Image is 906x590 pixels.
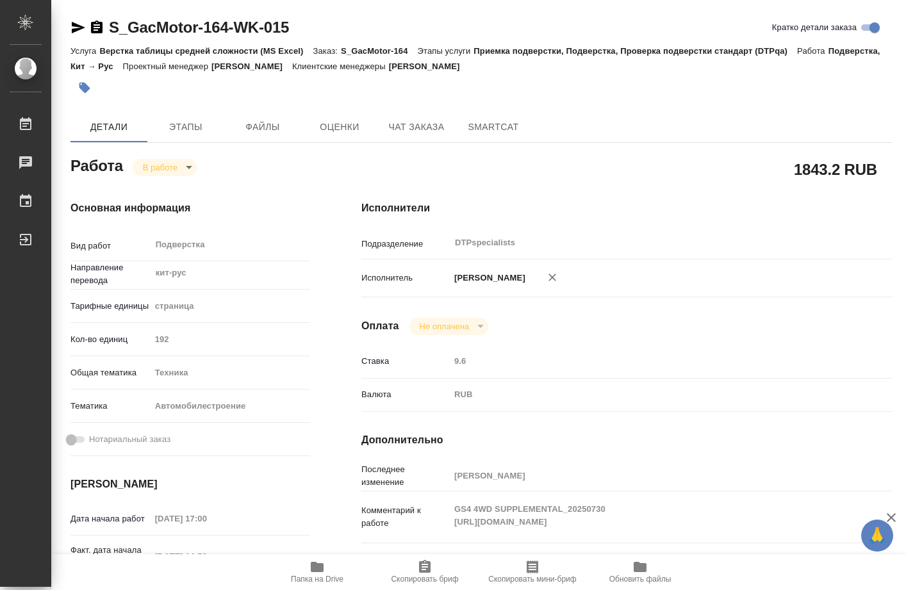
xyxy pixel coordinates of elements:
p: Услуга [70,46,99,56]
button: Не оплачена [416,321,473,332]
input: Пустое поле [151,509,263,528]
a: S_GacMotor-164-WK-015 [109,19,289,36]
input: Пустое поле [450,352,848,370]
div: Автомобилестроение [151,395,310,417]
span: Кратко детали заказа [772,21,857,34]
h2: 1843.2 RUB [794,158,877,180]
p: Последнее изменение [361,463,450,489]
p: Кол-во единиц [70,333,151,346]
span: Чат заказа [386,119,447,135]
textarea: /Clients/GacMotor/Orders/S_GacMotor-164/DTP/S_GacMotor-164-WK-015 [450,550,848,572]
h4: Основная информация [70,201,310,216]
p: Вид работ [70,240,151,252]
button: Скопировать ссылку [89,20,104,35]
h2: Работа [70,153,123,176]
div: В работе [409,318,488,335]
div: RUB [450,384,848,406]
textarea: GS4 4WD SUPPLEMENTAL_20250730 [URL][DOMAIN_NAME] [450,498,848,533]
h4: Исполнители [361,201,892,216]
button: Папка на Drive [263,554,371,590]
p: [PERSON_NAME] [450,272,525,284]
span: Обновить файлы [609,575,671,584]
button: Обновить файлы [586,554,694,590]
p: Работа [797,46,828,56]
p: Тарифные единицы [70,300,151,313]
span: Оценки [309,119,370,135]
div: Техника [151,362,310,384]
p: S_GacMotor-164 [341,46,418,56]
p: Валюта [361,388,450,401]
button: Скопировать ссылку для ЯМессенджера [70,20,86,35]
span: Скопировать мини-бриф [488,575,576,584]
button: Скопировать бриф [371,554,479,590]
button: В работе [139,162,181,173]
p: Комментарий к работе [361,504,450,530]
div: В работе [133,159,197,176]
button: Скопировать мини-бриф [479,554,586,590]
p: Верстка таблицы средней сложности (MS Excel) [99,46,313,56]
p: Заказ: [313,46,341,56]
span: SmartCat [463,119,524,135]
span: Нотариальный заказ [89,433,170,446]
input: Пустое поле [151,330,310,348]
h4: Дополнительно [361,432,892,448]
p: Тематика [70,400,151,413]
span: 🙏 [866,522,888,549]
p: Факт. дата начала работ [70,544,151,570]
button: 🙏 [861,520,893,552]
p: Приемка подверстки, Подверстка, Проверка подверстки стандарт (DTPqa) [474,46,797,56]
button: Добавить тэг [70,74,99,102]
p: Исполнитель [361,272,450,284]
p: Направление перевода [70,261,151,287]
span: Папка на Drive [291,575,343,584]
span: Детали [78,119,140,135]
p: [PERSON_NAME] [211,61,292,71]
input: Пустое поле [151,547,263,566]
p: Общая тематика [70,366,151,379]
p: Ставка [361,355,450,368]
input: Пустое поле [450,466,848,485]
h4: [PERSON_NAME] [70,477,310,492]
div: страница [151,295,310,317]
p: Подразделение [361,238,450,250]
p: Проектный менеджер [123,61,211,71]
p: [PERSON_NAME] [389,61,470,71]
p: Дата начала работ [70,512,151,525]
span: Скопировать бриф [391,575,458,584]
p: Этапы услуги [418,46,474,56]
h4: Оплата [361,318,399,334]
span: Этапы [155,119,217,135]
button: Удалить исполнителя [538,263,566,291]
p: Клиентские менеджеры [292,61,389,71]
span: Файлы [232,119,293,135]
